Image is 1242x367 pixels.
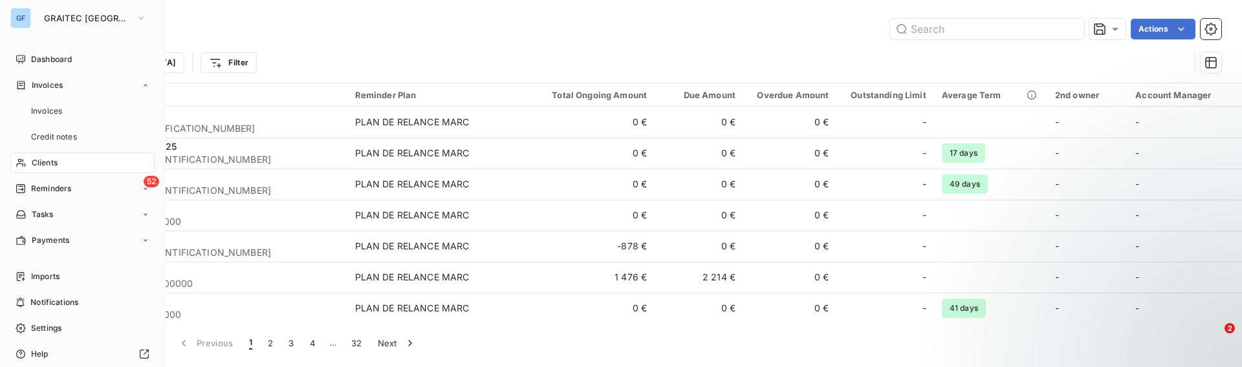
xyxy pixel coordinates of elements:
span: [VEHICLE_IDENTIFICATION_NUMBER] [89,122,340,135]
div: PLAN DE RELANCE MARC [355,271,470,284]
div: PLAN DE RELANCE MARC [355,147,470,160]
span: [US_VEHICLE_IDENTIFICATION_NUMBER] [89,153,340,166]
span: - [1135,116,1139,127]
span: - [1055,116,1059,127]
span: 17 days [942,143,985,163]
span: - [922,302,926,315]
td: 0 € [655,200,743,231]
span: - [922,147,926,160]
span: Clients [32,157,58,169]
button: 2 [260,330,281,357]
span: [US_VEHICLE_IDENTIFICATION_NUMBER] [89,246,340,259]
button: 32 [343,330,370,357]
div: PLAN DE RELANCE MARC [355,116,470,129]
td: 0 € [743,231,836,262]
span: … [323,333,343,353]
button: 1 [241,330,260,357]
span: 52 [144,176,159,187]
td: -878 € [536,231,655,262]
span: GRAITEC [GEOGRAPHIC_DATA] [44,13,131,23]
td: 0 € [655,231,743,262]
td: 0 € [536,169,655,200]
span: - [922,271,926,284]
span: - [922,178,926,191]
td: 0 € [536,107,655,138]
td: 0 € [536,293,655,324]
td: 0 € [743,262,836,293]
td: 0 € [655,293,743,324]
span: 2 [1225,323,1235,333]
input: Search [890,19,1084,39]
span: - [1135,178,1139,189]
button: 3 [281,330,301,357]
span: 2BINGENIERIE00000 [89,308,340,321]
td: 0 € [655,138,743,169]
td: 0 € [536,200,655,231]
span: Invoices [32,79,63,91]
div: PLAN DE RELANCE MARC [355,302,470,315]
div: PLAN DE RELANCE MARC [355,240,470,253]
span: - [1055,209,1059,220]
span: - [1055,147,1059,158]
button: 4 [302,330,323,357]
span: - [1055,178,1059,189]
div: GF [10,8,31,28]
button: Filter [201,52,257,73]
span: 2BCONCEPT00000000 [89,277,340,290]
td: 0 € [655,107,743,138]
div: Reminder Plan [355,90,529,100]
span: - [922,240,926,253]
td: 0 € [743,293,836,324]
span: - [1135,209,1139,220]
iframe: Intercom live chat [1198,323,1229,354]
span: 1GENIERIE00000000 [89,215,340,228]
td: 0 € [743,169,836,200]
span: Payments [32,235,69,246]
span: 49 days [942,174,988,194]
div: Overdue Amount [751,90,829,100]
span: - [1135,147,1139,158]
div: Due Amount [662,90,735,100]
div: PLAN DE RELANCE MARC [355,209,470,222]
div: Account Manager [1135,90,1234,100]
span: Reminders [31,183,71,194]
button: Previous [169,330,241,357]
span: Dashboard [31,54,72,65]
td: 0 € [536,138,655,169]
td: 0 € [743,138,836,169]
button: Actions [1131,19,1195,39]
span: Help [31,348,49,360]
span: Credit notes [31,131,77,143]
div: Total Ongoing Amount [544,90,647,100]
td: 0 € [743,200,836,231]
span: Notifications [30,297,78,308]
div: Average Term [942,90,1040,100]
span: 41 days [942,299,986,318]
span: - [922,209,926,222]
span: - [1055,240,1059,251]
div: PLAN DE RELANCE MARC [355,178,470,191]
span: - [1135,240,1139,251]
span: Imports [31,271,60,282]
span: Invoices [31,105,62,117]
iframe: Intercom notifications message [983,242,1242,332]
td: 0 € [743,107,836,138]
span: Settings [31,322,61,334]
span: [US_VEHICLE_IDENTIFICATION_NUMBER] [89,184,340,197]
button: Next [370,330,424,357]
span: - [922,116,926,129]
div: Outstanding Limit [845,90,926,100]
div: 2nd owner [1055,90,1120,100]
td: 0 € [655,169,743,200]
td: 2 214 € [655,262,743,293]
span: Tasks [32,209,54,220]
a: Help [10,344,155,364]
td: 1 476 € [536,262,655,293]
span: 1 [249,337,252,350]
